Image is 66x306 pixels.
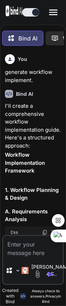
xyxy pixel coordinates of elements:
[28,288,64,304] p: Always check its answers. in Bind
[34,270,42,278] img: attachment
[18,34,37,43] p: Bind AI
[15,268,21,274] img: Pick Models
[5,102,63,150] p: I'll create a comprehensive workflow implementation guide. Here's a structured approach:
[50,229,57,236] img: Open in Browser
[6,6,22,16] img: Bind AI
[47,271,54,278] img: icon
[42,230,48,235] img: copy
[5,208,63,224] h3: A. Requirements Analysis
[5,186,63,202] h2: 1. Workflow Planning & Design
[16,90,33,98] h6: Bind AI
[20,293,26,299] img: bind-logo
[22,267,29,274] img: Claude 4 Sonnet
[5,68,63,84] p: generate workflow implement.
[5,151,63,175] h1: Workflow Implementation Framework
[11,230,18,235] span: Css
[46,294,58,298] span: Privacy
[18,56,27,63] h6: You
[2,288,18,305] p: Created with Bind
